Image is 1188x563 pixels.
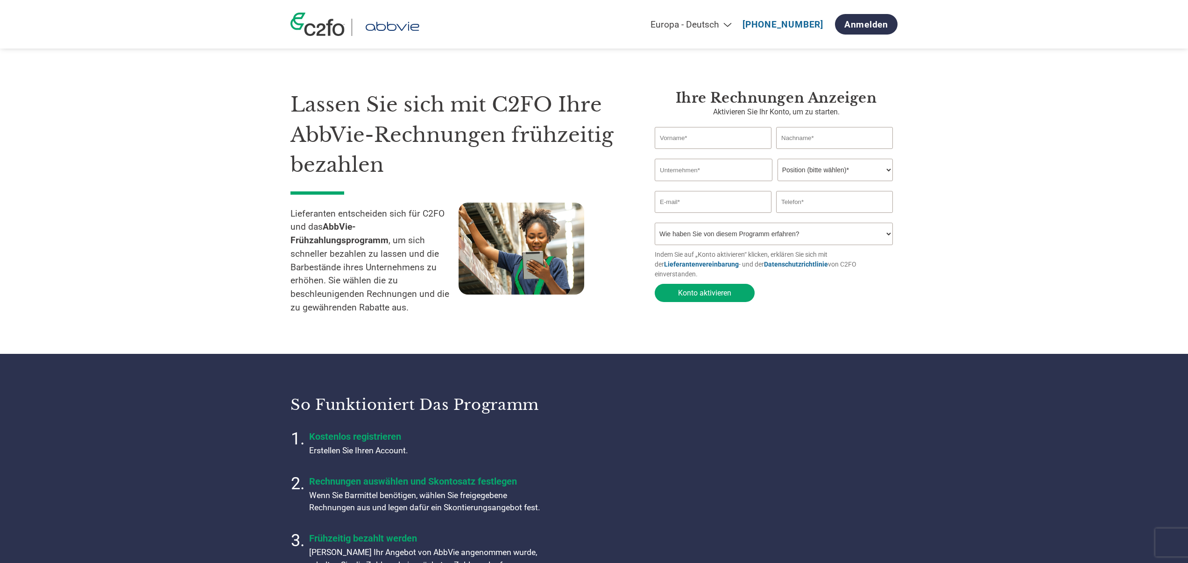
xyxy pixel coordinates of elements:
[776,150,893,155] div: Invalid last name or last name is too long
[655,127,771,149] input: Vorname*
[290,221,389,246] strong: AbbVie-Frühzahlungsprogramm
[290,13,345,36] img: c2fo logo
[655,106,898,118] p: Aktivieren Sie Ihr Konto, um zu starten.
[655,191,771,213] input: Invalid Email format
[290,90,627,180] h1: Lassen Sie sich mit C2FO Ihre AbbVie-Rechnungen frühzeitig bezahlen
[359,19,425,36] img: AbbVie
[776,191,893,213] input: Telefon*
[655,250,898,279] p: Indem Sie auf „Konto aktivieren“ klicken, erklären Sie sich mit der - und der von C2FO einverstan...
[290,395,582,414] h3: So funktioniert das Programm
[655,159,772,181] input: Unternehmen*
[764,260,828,268] a: Datenschutzrichtlinie
[309,431,543,442] h4: Kostenlos registrieren
[655,214,771,219] div: Inavlid Email Address
[309,533,543,544] h4: Frühzeitig bezahlt werden
[664,260,739,268] a: Lieferantenvereinbarung
[776,127,893,149] input: Nachname*
[776,214,893,219] div: Inavlid Phone Number
[655,284,755,302] button: Konto aktivieren
[742,19,823,30] a: [PHONE_NUMBER]
[459,203,584,295] img: supply chain worker
[655,90,898,106] h3: Ihre Rechnungen anzeigen
[835,14,898,35] a: Anmelden
[290,207,459,315] p: Lieferanten entscheiden sich für C2FO und das , um sich schneller bezahlen zu lassen und die Barb...
[309,444,543,457] p: Erstellen Sie Ihren Account.
[309,489,543,514] p: Wenn Sie Barmittel benötigen, wählen Sie freigegebene Rechnungen aus und legen dafür ein Skontier...
[655,150,771,155] div: Invalid first name or first name is too long
[309,476,543,487] h4: Rechnungen auswählen und Skontosatz festlegen
[778,159,893,181] select: Title/Role
[655,182,893,187] div: Invalid company name or company name is too long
